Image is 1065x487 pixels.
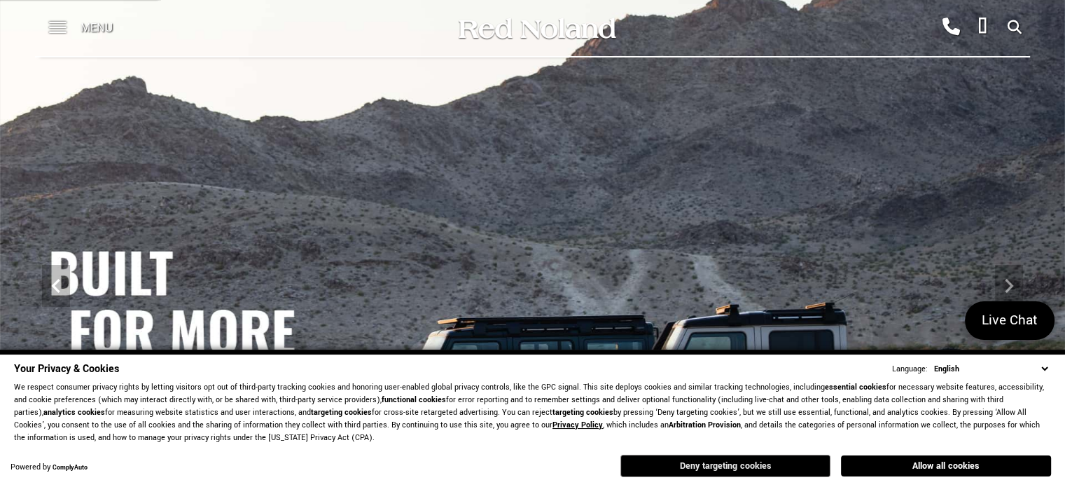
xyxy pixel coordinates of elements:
[53,463,88,472] a: ComplyAuto
[825,382,886,392] strong: essential cookies
[931,362,1051,376] select: Language Select
[11,463,88,472] div: Powered by
[311,407,372,418] strong: targeting cookies
[995,265,1023,307] div: Next
[975,311,1045,330] span: Live Chat
[14,362,119,376] span: Your Privacy & Cookies
[892,365,928,373] div: Language:
[552,420,603,430] a: Privacy Policy
[669,420,741,430] strong: Arbitration Provision
[841,455,1051,476] button: Allow all cookies
[14,381,1051,444] p: We respect consumer privacy rights by letting visitors opt out of third-party tracking cookies an...
[456,16,617,41] img: Red Noland Auto Group
[382,395,446,405] strong: functional cookies
[42,265,70,307] div: Previous
[620,455,830,477] button: Deny targeting cookies
[965,301,1054,340] a: Live Chat
[43,407,105,418] strong: analytics cookies
[552,407,613,418] strong: targeting cookies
